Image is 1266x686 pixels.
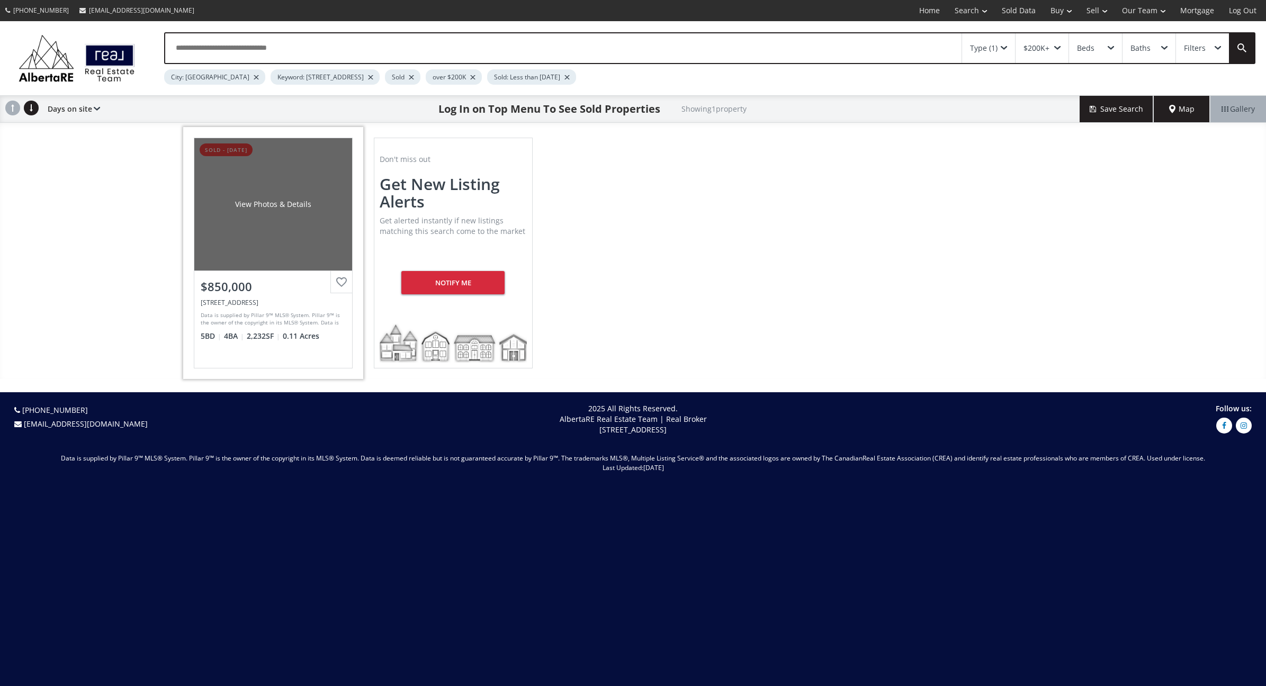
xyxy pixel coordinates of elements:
[22,405,88,415] a: [PHONE_NUMBER]
[487,69,576,85] div: Sold: Less than [DATE]
[201,298,346,307] div: 189 Harvest Hills Way NE, Calgary, AB T3K 2N7
[363,127,543,379] a: Don't miss outGet new listing alertsGet alerted instantly if new listings matching this search co...
[1222,104,1255,114] span: Gallery
[599,425,667,435] span: [STREET_ADDRESS]
[164,69,265,85] div: City: [GEOGRAPHIC_DATA]
[224,331,244,341] span: 4 BA
[1154,96,1210,122] div: Map
[283,331,319,341] span: 0.11 Acres
[401,271,505,294] div: Notify me
[863,454,1205,463] span: Real Estate Association (CREA) and identify real estate professionals who are members of CREA. Us...
[970,44,998,52] div: Type (1)
[1210,96,1266,122] div: Gallery
[1184,44,1206,52] div: Filters
[1216,403,1252,413] span: Follow us:
[201,278,346,295] div: $850,000
[385,69,420,85] div: Sold
[24,419,148,429] a: [EMAIL_ADDRESS][DOMAIN_NAME]
[271,69,380,85] div: Keyword: [STREET_ADDRESS]
[426,69,482,85] div: over $200K
[61,463,1205,473] p: Last Updated:
[326,403,941,435] p: 2025 All Rights Reserved. AlbertaRE Real Estate Team | Real Broker
[438,102,660,116] h1: Log In on Top Menu To See Sold Properties
[380,154,430,164] span: Don't miss out
[61,454,863,463] span: Data is supplied by Pillar 9™ MLS® System. Pillar 9™ is the owner of the copyright in its MLS® Sy...
[380,175,527,210] h2: Get new listing alerts
[201,331,221,341] span: 5 BD
[13,6,69,15] span: [PHONE_NUMBER]
[183,127,363,379] a: sold - [DATE]View Photos & Details$850,000[STREET_ADDRESS]Data is supplied by Pillar 9™ MLS® Syst...
[1169,104,1195,114] span: Map
[235,199,311,210] div: View Photos & Details
[1077,44,1094,52] div: Beds
[380,215,525,236] span: Get alerted instantly if new listings matching this search come to the market
[201,311,343,327] div: Data is supplied by Pillar 9™ MLS® System. Pillar 9™ is the owner of the copyright in its MLS® Sy...
[1130,44,1151,52] div: Baths
[42,96,100,122] div: Days on site
[74,1,200,20] a: [EMAIL_ADDRESS][DOMAIN_NAME]
[681,105,747,113] h2: Showing 1 property
[247,331,280,341] span: 2,232 SF
[13,32,140,85] img: Logo
[643,463,664,472] span: [DATE]
[89,6,194,15] span: [EMAIL_ADDRESS][DOMAIN_NAME]
[1023,44,1049,52] div: $200K+
[1080,96,1154,122] button: Save Search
